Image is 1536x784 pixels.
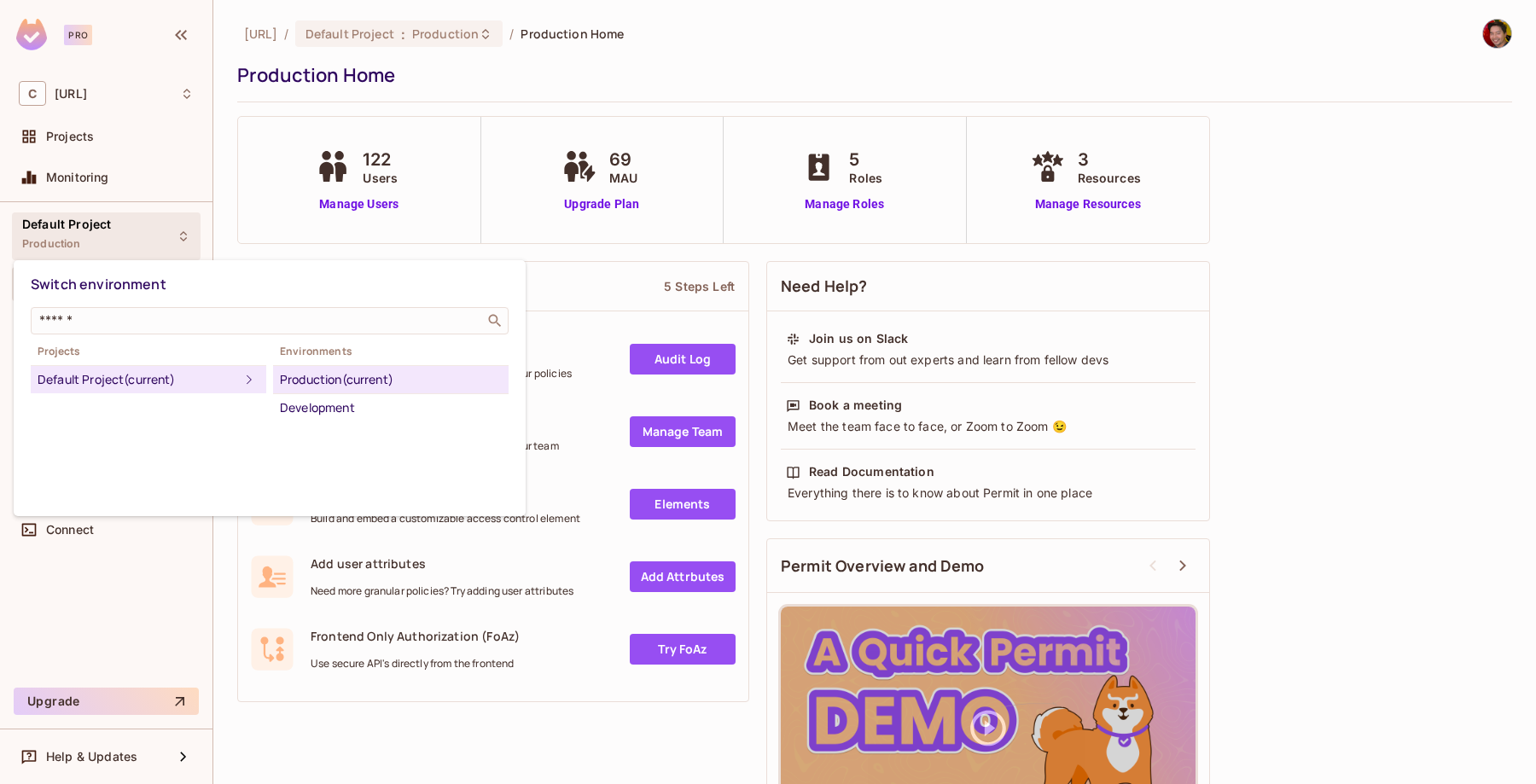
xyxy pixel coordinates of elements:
div: Production (current) [280,369,502,390]
span: Environments [273,345,509,358]
span: Switch environment [31,275,166,293]
div: Default Project (current) [38,369,239,390]
span: Projects [31,345,266,358]
div: Development [280,398,502,418]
